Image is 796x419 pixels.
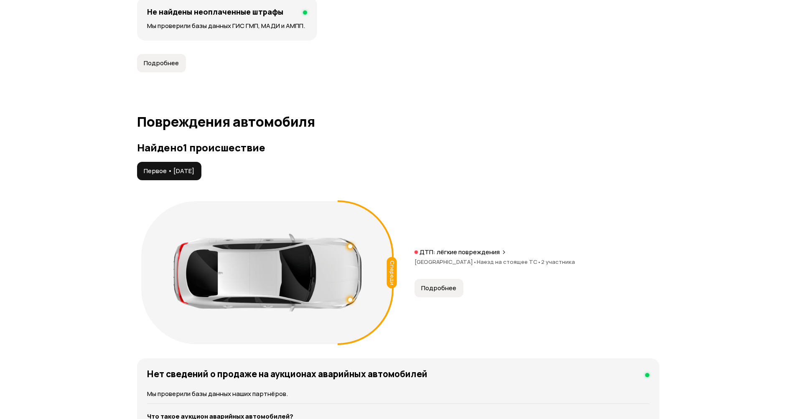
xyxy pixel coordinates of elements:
div: Спереди [387,257,397,289]
button: Подробнее [415,279,463,297]
h3: Найдено 1 происшествие [137,142,659,153]
span: • [473,258,477,266]
h4: Не найдены неоплаченные штрафы [147,7,283,16]
span: Подробнее [144,59,179,67]
p: ДТП: лёгкие повреждения [420,248,500,256]
button: Подробнее [137,54,186,72]
span: Подробнее [421,284,456,292]
button: Первое • [DATE] [137,162,201,180]
p: Мы проверили базы данных ГИС ГМП, МАДИ и АМПП. [147,21,307,31]
span: Наезд на стоящее ТС [477,258,541,266]
h1: Повреждения автомобиля [137,114,659,129]
h4: Нет сведений о продаже на аукционах аварийных автомобилей [147,368,427,379]
span: • [537,258,541,266]
p: Мы проверили базы данных наших партнёров. [147,389,649,399]
span: Первое • [DATE] [144,167,194,175]
span: 2 участника [541,258,575,266]
span: [GEOGRAPHIC_DATA] [415,258,477,266]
